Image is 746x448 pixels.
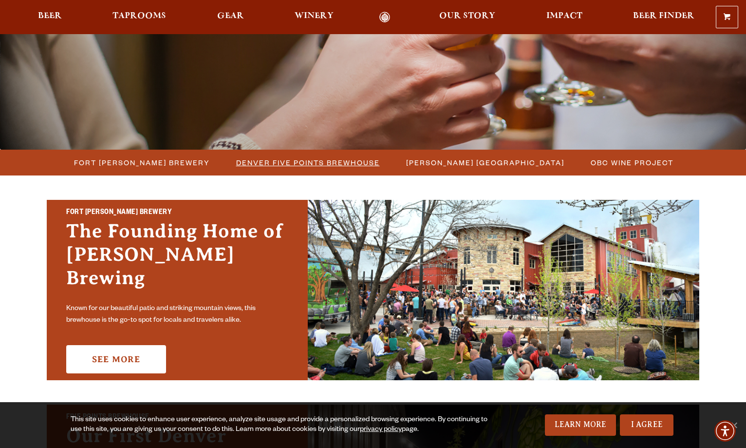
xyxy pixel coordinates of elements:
[585,156,678,170] a: OBC Wine Project
[68,156,215,170] a: Fort [PERSON_NAME] Brewery
[406,156,564,170] span: [PERSON_NAME] [GEOGRAPHIC_DATA]
[366,12,403,23] a: Odell Home
[545,414,616,436] a: Learn More
[112,12,166,20] span: Taprooms
[211,12,250,23] a: Gear
[288,12,340,23] a: Winery
[540,12,589,23] a: Impact
[236,156,380,170] span: Denver Five Points Brewhouse
[400,156,569,170] a: [PERSON_NAME] [GEOGRAPHIC_DATA]
[32,12,68,23] a: Beer
[308,200,699,380] img: Fort Collins Brewery & Taproom'
[71,415,489,435] div: This site uses cookies to enhance user experience, analyze site usage and provide a personalized ...
[38,12,62,20] span: Beer
[217,12,244,20] span: Gear
[230,156,385,170] a: Denver Five Points Brewhouse
[66,345,166,373] a: See More
[633,12,694,20] span: Beer Finder
[714,420,736,442] div: Accessibility Menu
[360,426,402,434] a: privacy policy
[591,156,673,170] span: OBC Wine Project
[66,219,288,299] h3: The Founding Home of [PERSON_NAME] Brewing
[433,12,502,23] a: Our Story
[106,12,172,23] a: Taprooms
[627,12,701,23] a: Beer Finder
[620,414,673,436] a: I Agree
[66,303,288,327] p: Known for our beautiful patio and striking mountain views, this brewhouse is the go-to spot for l...
[295,12,334,20] span: Winery
[66,207,288,219] h2: Fort [PERSON_NAME] Brewery
[439,12,495,20] span: Our Story
[546,12,582,20] span: Impact
[74,156,210,170] span: Fort [PERSON_NAME] Brewery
